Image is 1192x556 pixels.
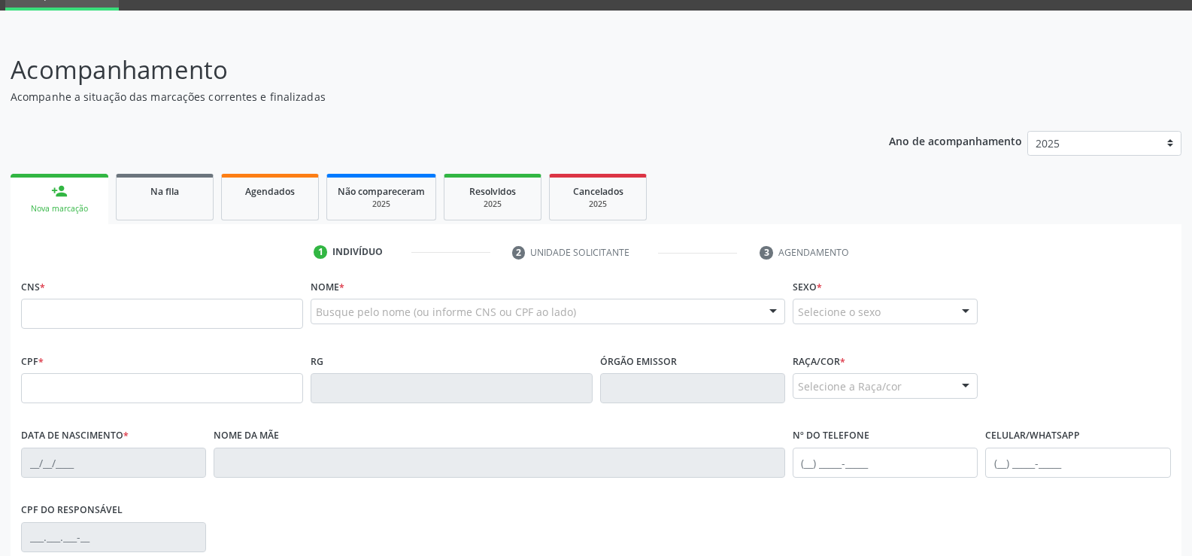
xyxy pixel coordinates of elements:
label: CNS [21,275,45,299]
div: 1 [314,245,327,259]
label: Órgão emissor [600,350,677,373]
label: Nº do Telefone [793,424,869,448]
div: 2025 [338,199,425,210]
input: (__) _____-_____ [793,448,978,478]
p: Acompanhe a situação das marcações correntes e finalizadas [11,89,830,105]
span: Selecione o sexo [798,304,881,320]
p: Acompanhamento [11,51,830,89]
label: CPF do responsável [21,499,123,522]
input: ___.___.___-__ [21,522,206,552]
span: Busque pelo nome (ou informe CNS ou CPF ao lado) [316,304,576,320]
span: Agendados [245,185,295,198]
div: 2025 [560,199,635,210]
span: Cancelados [573,185,623,198]
div: Indivíduo [332,245,383,259]
label: Data de nascimento [21,424,129,448]
div: person_add [51,183,68,199]
span: Não compareceram [338,185,425,198]
span: Selecione a Raça/cor [798,378,902,394]
input: __/__/____ [21,448,206,478]
div: 2025 [455,199,530,210]
label: RG [311,350,323,373]
label: Nome da mãe [214,424,279,448]
div: Nova marcação [21,203,98,214]
label: Sexo [793,275,822,299]
input: (__) _____-_____ [985,448,1170,478]
label: Celular/WhatsApp [985,424,1080,448]
p: Ano de acompanhamento [889,131,1022,150]
span: Na fila [150,185,179,198]
span: Resolvidos [469,185,516,198]
label: Raça/cor [793,350,845,373]
label: CPF [21,350,44,373]
label: Nome [311,275,344,299]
